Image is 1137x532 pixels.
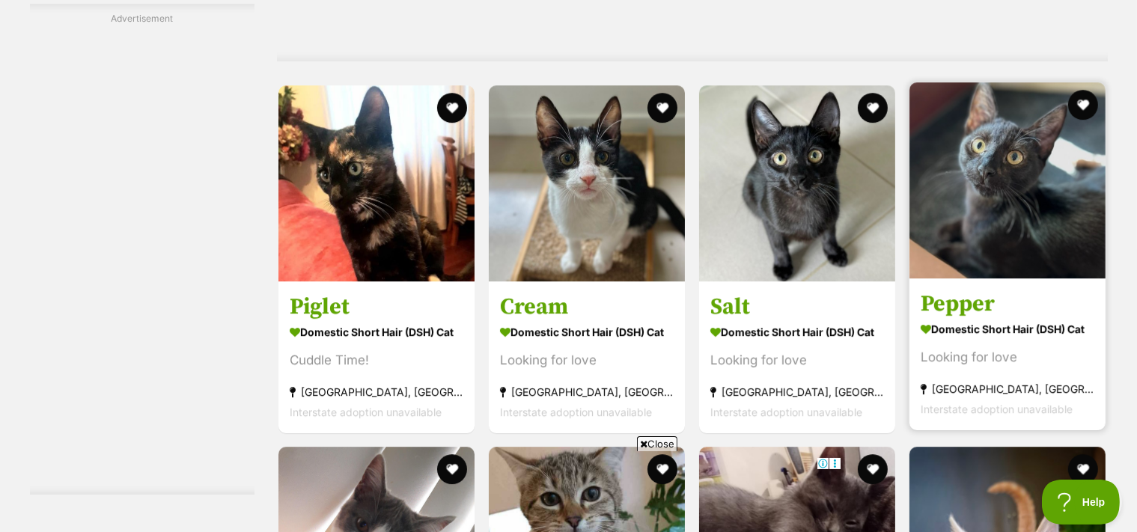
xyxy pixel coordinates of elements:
[921,289,1094,317] h3: Pepper
[290,292,463,320] h3: Piglet
[278,281,475,432] a: Piglet Domestic Short Hair (DSH) Cat Cuddle Time! [GEOGRAPHIC_DATA], [GEOGRAPHIC_DATA] Interstate...
[921,378,1094,398] strong: [GEOGRAPHIC_DATA], [GEOGRAPHIC_DATA]
[710,320,884,342] strong: Domestic Short Hair (DSH) Cat
[296,457,841,525] iframe: Advertisement
[710,405,862,418] span: Interstate adoption unavailable
[500,320,674,342] strong: Domestic Short Hair (DSH) Cat
[489,281,685,432] a: Cream Domestic Short Hair (DSH) Cat Looking for love [GEOGRAPHIC_DATA], [GEOGRAPHIC_DATA] Interst...
[710,349,884,370] div: Looking for love
[647,93,677,123] button: favourite
[921,402,1073,415] span: Interstate adoption unavailable
[699,281,895,432] a: Salt Domestic Short Hair (DSH) Cat Looking for love [GEOGRAPHIC_DATA], [GEOGRAPHIC_DATA] Intersta...
[1069,90,1099,120] button: favourite
[500,381,674,401] strong: [GEOGRAPHIC_DATA], [GEOGRAPHIC_DATA]
[500,405,652,418] span: Interstate adoption unavailable
[30,4,254,495] div: Advertisement
[290,320,463,342] strong: Domestic Short Hair (DSH) Cat
[489,85,685,281] img: Cream - Domestic Short Hair (DSH) Cat
[1042,480,1122,525] iframe: Help Scout Beacon - Open
[710,381,884,401] strong: [GEOGRAPHIC_DATA], [GEOGRAPHIC_DATA]
[637,436,677,451] span: Close
[1069,454,1099,484] button: favourite
[290,405,442,418] span: Interstate adoption unavailable
[710,292,884,320] h3: Salt
[500,349,674,370] div: Looking for love
[437,93,467,123] button: favourite
[699,85,895,281] img: Salt - Domestic Short Hair (DSH) Cat
[290,381,463,401] strong: [GEOGRAPHIC_DATA], [GEOGRAPHIC_DATA]
[921,317,1094,339] strong: Domestic Short Hair (DSH) Cat
[909,82,1106,278] img: Pepper - Domestic Short Hair (DSH) Cat
[858,93,888,123] button: favourite
[909,278,1106,429] a: Pepper Domestic Short Hair (DSH) Cat Looking for love [GEOGRAPHIC_DATA], [GEOGRAPHIC_DATA] Inters...
[500,292,674,320] h3: Cream
[278,85,475,281] img: Piglet - Domestic Short Hair (DSH) Cat
[30,31,254,480] iframe: Advertisement
[290,349,463,370] div: Cuddle Time!
[858,454,888,484] button: favourite
[921,346,1094,367] div: Looking for love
